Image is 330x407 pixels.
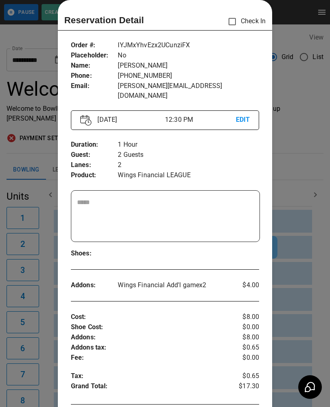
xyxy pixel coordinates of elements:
p: $8.00 [228,332,259,343]
p: [PERSON_NAME] [118,61,259,71]
p: $0.65 [228,343,259,353]
p: IYJMxYhvEzx2UCunziFX [118,40,259,51]
p: Phone : [71,71,118,81]
p: Addons : [71,280,118,290]
p: Fee : [71,353,228,363]
p: Check In [224,13,266,30]
p: [PERSON_NAME][EMAIL_ADDRESS][DOMAIN_NAME] [118,81,259,101]
p: Name : [71,61,118,71]
p: Order # : [71,40,118,51]
p: Shoe Cost : [71,322,228,332]
p: Lanes : [71,160,118,170]
p: Duration : [71,140,118,150]
p: Email : [71,81,118,91]
p: 2 [118,160,259,170]
p: EDIT [236,115,250,125]
p: Product : [71,170,118,180]
p: Addons : [71,332,228,343]
p: [DATE] [94,115,165,125]
p: 1 Hour [118,140,259,150]
p: Tax : [71,371,228,381]
p: 12:30 PM [165,115,236,125]
p: Shoes : [71,249,118,259]
p: $4.00 [228,280,259,290]
img: Vector [80,115,92,126]
p: Reservation Detail [64,13,144,27]
p: Addons tax : [71,343,228,353]
p: Wings Financial Add'l game x 2 [118,280,228,290]
p: Wings Financial LEAGUE [118,170,259,180]
p: $0.00 [228,353,259,363]
p: $0.00 [228,322,259,332]
p: Cost : [71,312,228,322]
p: $17.30 [228,381,259,394]
p: Guest : [71,150,118,160]
p: Placeholder : [71,51,118,61]
p: $0.65 [228,371,259,381]
p: Grand Total : [71,381,228,394]
p: 2 Guests [118,150,259,160]
p: No [118,51,259,61]
p: [PHONE_NUMBER] [118,71,259,81]
p: $8.00 [228,312,259,322]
